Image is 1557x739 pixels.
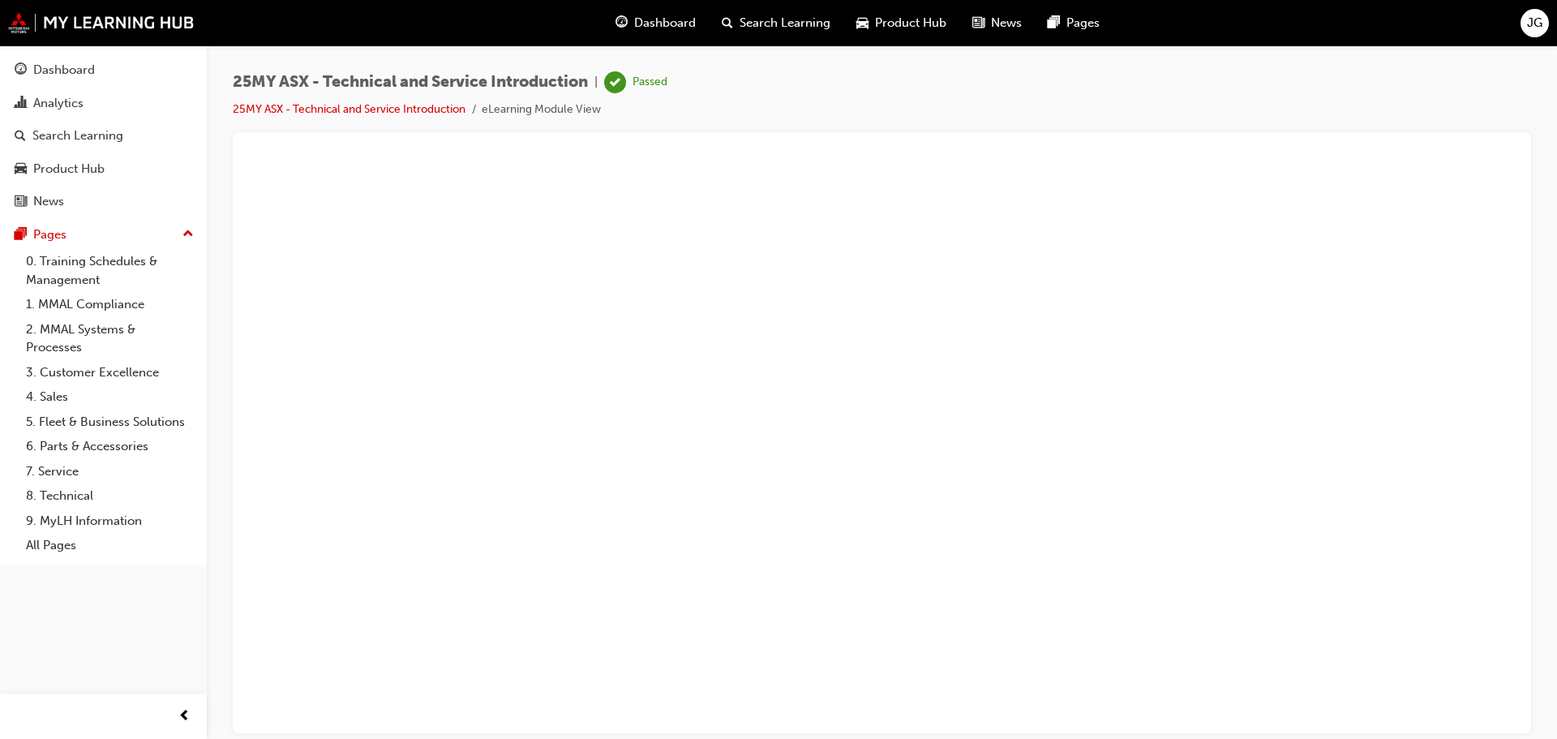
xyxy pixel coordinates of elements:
span: Pages [1066,14,1100,32]
button: DashboardAnalyticsSearch LearningProduct HubNews [6,52,200,220]
a: guage-iconDashboard [603,6,709,40]
span: Search Learning [740,14,830,32]
span: search-icon [722,13,733,33]
span: pages-icon [15,228,27,243]
span: news-icon [972,13,984,33]
button: JG [1521,9,1549,37]
a: 9. MyLH Information [19,509,200,534]
button: Pages [6,220,200,250]
a: Analytics [6,88,200,118]
a: 7. Service [19,459,200,484]
span: Product Hub [875,14,946,32]
a: pages-iconPages [1035,6,1113,40]
span: News [991,14,1022,32]
span: Dashboard [634,14,696,32]
span: prev-icon [178,707,191,727]
span: guage-icon [15,63,27,78]
a: 0. Training Schedules & Management [19,249,200,292]
a: 5. Fleet & Business Solutions [19,410,200,435]
a: Dashboard [6,55,200,85]
div: Passed [633,75,667,90]
a: 8. Technical [19,483,200,509]
a: 1. MMAL Compliance [19,292,200,317]
div: Search Learning [32,127,123,145]
a: Search Learning [6,121,200,151]
a: 25MY ASX - Technical and Service Introduction [233,102,465,116]
a: 6. Parts & Accessories [19,434,200,459]
span: car-icon [15,162,27,177]
span: 25MY ASX - Technical and Service Introduction [233,73,588,92]
span: up-icon [182,224,194,245]
a: 3. Customer Excellence [19,360,200,385]
a: All Pages [19,533,200,558]
a: 4. Sales [19,385,200,410]
li: eLearning Module View [482,101,601,119]
a: search-iconSearch Learning [709,6,843,40]
a: news-iconNews [959,6,1035,40]
div: News [33,192,64,211]
a: 2. MMAL Systems & Processes [19,317,200,360]
a: car-iconProduct Hub [843,6,959,40]
span: search-icon [15,129,26,144]
div: Product Hub [33,160,105,178]
a: Product Hub [6,154,200,184]
span: car-icon [856,13,869,33]
span: | [594,73,598,92]
span: news-icon [15,195,27,209]
div: Pages [33,226,66,244]
div: Dashboard [33,61,95,79]
a: News [6,187,200,217]
span: JG [1527,14,1542,32]
div: Analytics [33,94,84,113]
span: chart-icon [15,97,27,111]
span: learningRecordVerb_PASS-icon [604,71,626,93]
img: mmal [8,12,195,33]
span: guage-icon [616,13,628,33]
span: pages-icon [1048,13,1060,33]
